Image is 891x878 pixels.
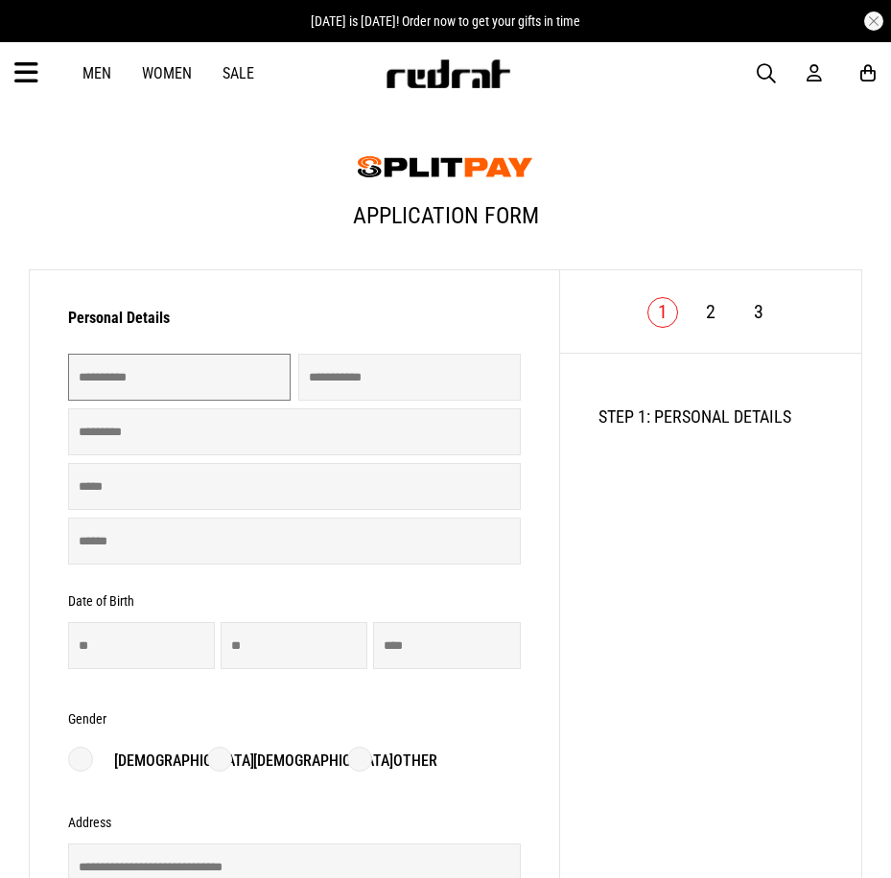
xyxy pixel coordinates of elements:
img: Redrat logo [385,59,511,88]
h3: Personal Details [68,309,521,338]
a: Men [82,64,111,82]
span: [DATE] is [DATE]! Order now to get your gifts in time [311,13,580,29]
a: 3 [754,300,763,323]
p: [DEMOGRAPHIC_DATA] [95,750,254,773]
p: [DEMOGRAPHIC_DATA] [234,750,393,773]
h2: STEP 1: PERSONAL DETAILS [598,406,823,427]
p: Other [374,750,437,773]
h1: Application Form [29,187,862,260]
a: 2 [706,300,715,323]
a: Women [142,64,192,82]
a: Sale [223,64,254,82]
h3: Gender [68,711,106,727]
h3: Address [68,815,111,830]
h3: Date of Birth [68,593,134,609]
